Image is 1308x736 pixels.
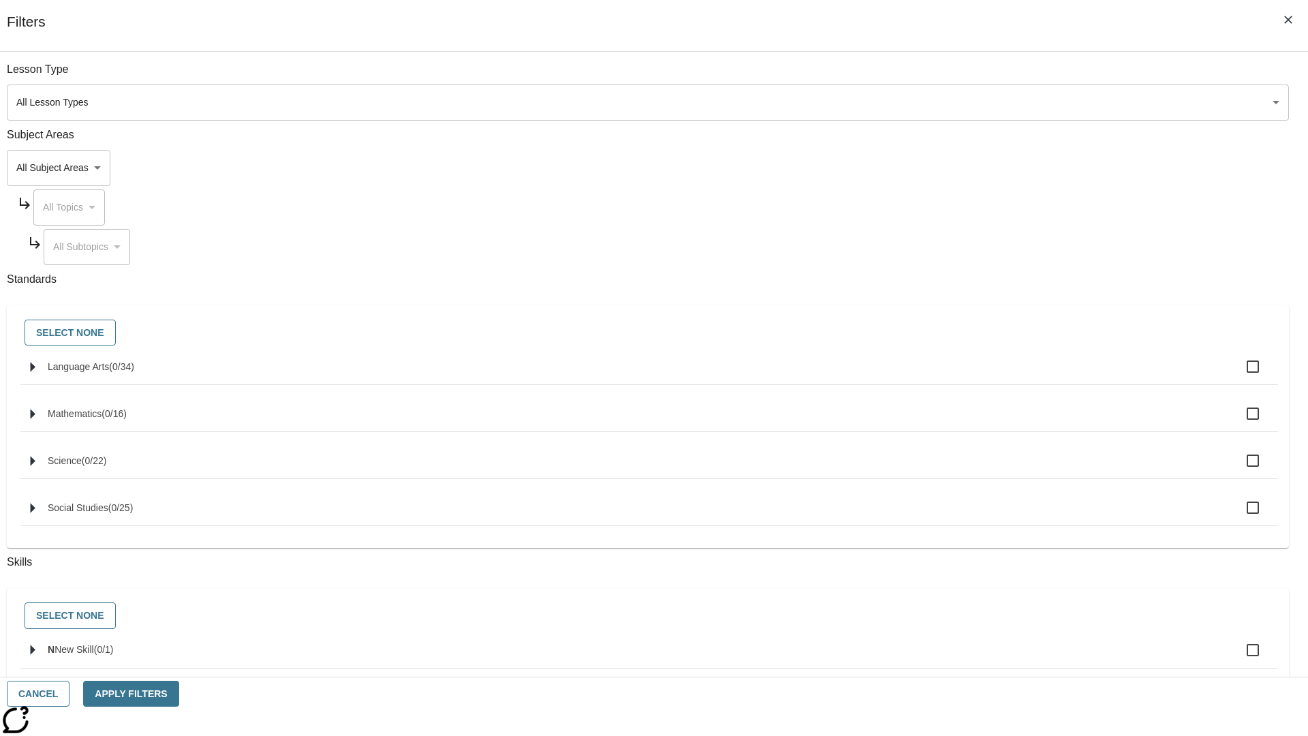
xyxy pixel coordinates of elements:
[7,555,1289,570] p: Skills
[7,14,46,51] h1: Filters
[20,349,1278,537] ul: Select standards
[54,644,94,655] span: New Skill
[33,189,105,226] div: Select a Subject Area
[102,408,127,419] span: 0 standards selected/16 standards in group
[1274,5,1303,34] button: Close Filters side menu
[82,455,107,466] span: 0 standards selected/22 standards in group
[48,455,82,466] span: Science
[7,150,110,186] div: Select a Subject Area
[18,599,1278,632] div: Select skills
[108,502,134,513] span: 0 standards selected/25 standards in group
[94,644,114,655] span: 0 skills selected/1 skills in group
[44,229,130,265] div: Select a Subject Area
[25,602,116,629] button: Select None
[7,85,1289,121] div: Select a lesson type
[48,644,54,655] span: N
[48,502,108,513] span: Social Studies
[7,272,1289,288] p: Standards
[109,361,134,372] span: 0 standards selected/34 standards in group
[83,681,178,707] button: Apply Filters
[7,681,69,707] button: Cancel
[48,408,102,419] span: Mathematics
[25,320,116,346] button: Select None
[48,361,109,372] span: Language Arts
[7,127,1289,143] p: Subject Areas
[7,62,1289,78] p: Lesson Type
[18,316,1278,350] div: Select standards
